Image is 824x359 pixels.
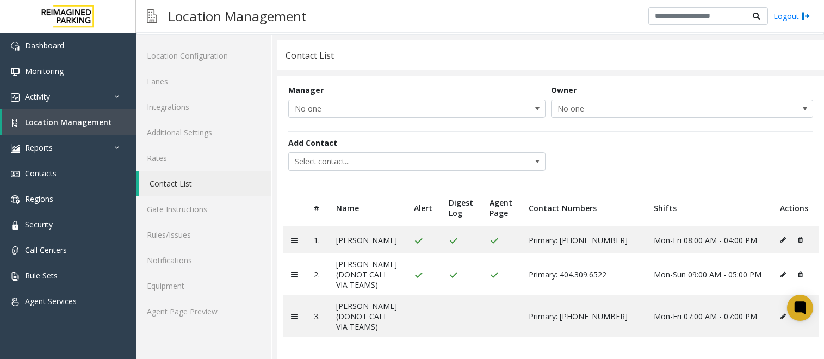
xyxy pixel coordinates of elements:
span: Primary: [PHONE_NUMBER] [529,235,628,245]
span: Contacts [25,168,57,178]
div: Contact List [286,48,334,63]
th: Actions [772,189,819,226]
th: Contact Numbers [521,189,646,226]
td: [PERSON_NAME] [328,226,406,253]
img: 'icon' [11,42,20,51]
a: Agent Page Preview [136,299,271,324]
img: 'icon' [11,144,20,153]
th: Agent Page [481,189,521,226]
span: Reports [25,143,53,153]
img: 'icon' [11,119,20,127]
th: Alert [406,189,441,226]
img: check [414,271,423,280]
span: Primary: [PHONE_NUMBER] [529,311,628,321]
span: Mon-Sun 09:00 AM - 05:00 PM [654,269,761,280]
img: check [414,237,423,245]
a: Lanes [136,69,271,94]
img: 'icon' [11,93,20,102]
img: 'icon' [11,272,20,281]
label: Manager [288,84,324,96]
img: 'icon' [11,67,20,76]
span: Regions [25,194,53,204]
img: logout [802,10,810,22]
a: Notifications [136,247,271,273]
img: 'icon' [11,195,20,204]
span: Agent Services [25,296,77,306]
span: Mon-Fri 08:00 AM - 04:00 PM [654,235,757,245]
span: Location Management [25,117,112,127]
td: [PERSON_NAME] (DONOT CALL VIA TEAMS) [328,295,406,337]
td: [PERSON_NAME] (DONOT CALL VIA TEAMS) [328,253,406,295]
th: # [306,189,328,226]
h3: Location Management [163,3,312,29]
a: Integrations [136,94,271,120]
img: check [490,237,499,245]
span: Mon-Fri 07:00 AM - 07:00 PM [654,311,757,321]
td: 3. [306,295,328,337]
img: pageIcon [147,3,157,29]
a: Contact List [139,171,271,196]
span: Security [25,219,53,230]
a: Equipment [136,273,271,299]
img: check [490,271,499,280]
th: Digest Log [441,189,481,226]
img: check [449,237,458,245]
th: Shifts [646,189,772,226]
img: check [449,271,458,280]
span: Dashboard [25,40,64,51]
a: Rules/Issues [136,222,271,247]
span: Select contact... [289,153,493,170]
a: Additional Settings [136,120,271,145]
span: Call Centers [25,245,67,255]
a: Gate Instructions [136,196,271,222]
span: No one [552,100,760,117]
span: No one [289,100,493,117]
td: 2. [306,253,328,295]
span: Activity [25,91,50,102]
th: Name [328,189,406,226]
span: Rule Sets [25,270,58,281]
td: 1. [306,226,328,253]
span: Monitoring [25,66,64,76]
label: Owner [551,84,577,96]
img: 'icon' [11,221,20,230]
img: 'icon' [11,246,20,255]
label: Add Contact [288,137,337,148]
img: 'icon' [11,170,20,178]
a: Location Configuration [136,43,271,69]
a: Logout [773,10,810,22]
a: Location Management [2,109,136,135]
a: Rates [136,145,271,171]
img: 'icon' [11,298,20,306]
span: Primary: 404.309.6522 [529,269,606,280]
